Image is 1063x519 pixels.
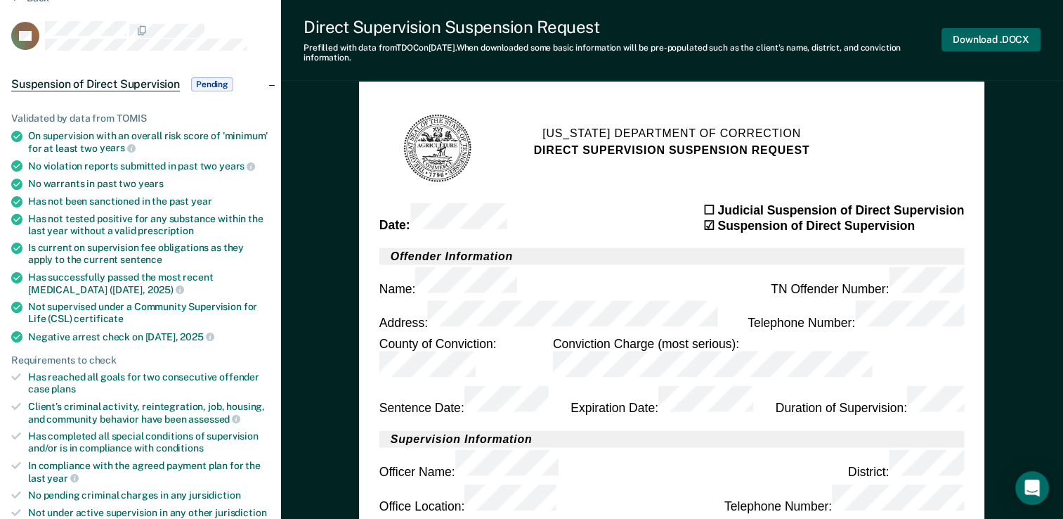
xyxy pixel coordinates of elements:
span: 2025 [180,331,214,342]
div: Has not tested positive for any substance within the last year without a valid [28,213,270,237]
span: prescription [138,225,193,236]
h2: DIRECT SUPERVISION SUSPENSION REQUEST [534,141,810,158]
div: Prefilled with data from TDOC on [DATE] . When downloaded some basic information will be pre-popu... [304,43,941,63]
span: sentence [120,254,162,265]
h2: Supervision Information [379,430,965,447]
div: Address : [379,300,717,330]
div: Not under active supervision in any other [28,507,270,519]
div: No violation reports submitted in past two [28,160,270,172]
span: years [138,178,164,189]
span: plans [51,383,75,395]
div: Negative arrest check on [DATE], [28,331,270,343]
div: Officer Name : [379,450,559,480]
div: Expiration Date : [570,385,753,415]
div: No pending criminal charges in any [28,489,270,501]
span: jurisdiction [215,507,266,518]
span: assessed [188,414,240,425]
h1: [US_STATE] Department of Correction [542,124,801,141]
span: years [100,142,136,153]
div: ☑ Suspension of Direct Supervision [703,218,965,234]
div: Has completed all special conditions of supervision and/or is in compliance with [28,430,270,454]
div: Direct Supervision Suspension Request [304,17,941,37]
div: Has not been sanctioned in the past [28,196,270,207]
div: Not supervised under a Community Supervision for Life (CSL) [28,301,270,325]
div: Telephone Number : [724,484,964,513]
div: TN Offender Number : [771,267,964,296]
span: 2025) [148,284,184,295]
div: Open Intercom Messenger [1015,471,1049,505]
div: No warrants in past two [28,178,270,190]
button: Download .DOCX [941,28,1041,51]
span: year [191,196,211,207]
h2: Offender Information [379,248,965,264]
div: Is current on supervision fee obligations as they apply to the current [28,242,270,266]
div: In compliance with the agreed payment plan for the last [28,460,270,484]
div: Date : [379,203,507,232]
div: Validated by data from TOMIS [11,113,270,124]
div: Has successfully passed the most recent [MEDICAL_DATA] ([DATE], [28,271,270,295]
div: Has reached all goals for two consecutive offender case [28,371,270,395]
div: Client’s criminal activity, reintegration, job, housing, and community behavior have been [28,401,270,425]
div: Sentence Date : [379,385,549,415]
div: Conviction Charge (most serious) : [553,335,964,380]
div: Duration of Supervision : [776,385,965,415]
div: On supervision with an overall risk score of 'minimum' for at least two [28,130,270,154]
div: Requirements to check [11,354,270,366]
span: year [47,473,78,484]
span: Pending [191,77,233,91]
span: certificate [74,313,123,324]
span: Suspension of Direct Supervision [11,77,180,91]
div: Name : [379,267,518,296]
span: years [219,160,255,172]
div: ☐ Judicial Suspension of Direct Supervision [703,202,965,218]
div: Telephone Number : [748,300,964,330]
span: jursidiction [189,489,240,501]
div: Office Location : [379,484,556,513]
div: District : [848,450,964,480]
span: conditions [156,442,204,454]
div: County of Conviction : [379,335,553,380]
